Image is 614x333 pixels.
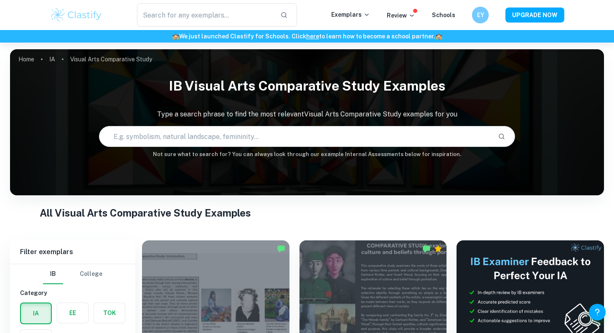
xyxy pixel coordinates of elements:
[21,303,51,323] button: IA
[472,7,489,23] button: EY
[277,245,285,253] img: Marked
[10,240,135,264] h6: Filter exemplars
[20,288,125,298] h6: Category
[137,3,274,27] input: Search for any exemplars...
[70,55,152,64] p: Visual Arts Comparative Study
[18,53,34,65] a: Home
[99,125,491,148] input: E.g. symbolism, natural landscape, femininity...
[43,264,63,284] button: IB
[10,109,604,119] p: Type a search phrase to find the most relevant Visual Arts Comparative Study examples for you
[40,205,574,220] h1: All Visual Arts Comparative Study Examples
[43,264,102,284] div: Filter type choice
[476,10,485,20] h6: EY
[331,10,370,19] p: Exemplars
[422,245,431,253] img: Marked
[435,33,442,40] span: 🏫
[505,8,564,23] button: UPGRADE NOW
[50,7,103,23] img: Clastify logo
[57,303,88,323] button: EE
[306,33,319,40] a: here
[495,129,509,144] button: Search
[432,12,455,18] a: Schools
[10,73,604,99] h1: IB Visual Arts Comparative Study examples
[2,32,612,41] h6: We just launched Clastify for Schools. Click to learn how to become a school partner.
[94,303,125,323] button: TOK
[434,245,442,253] div: Premium
[172,33,179,40] span: 🏫
[80,264,102,284] button: College
[387,11,415,20] p: Review
[49,53,55,65] a: IA
[589,304,606,320] button: Help and Feedback
[10,150,604,159] h6: Not sure what to search for? You can always look through our example Internal Assessments below f...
